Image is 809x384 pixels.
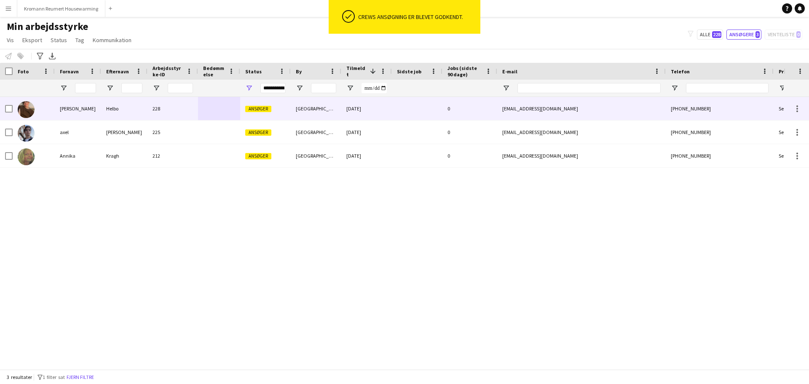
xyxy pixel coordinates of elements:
span: Ansøger [245,129,271,136]
input: By Filter Input [311,83,336,93]
span: Tag [75,36,84,44]
div: [DATE] [341,144,392,167]
a: Eksport [19,35,46,46]
app-action-btn: Eksporter XLSX [47,51,57,61]
div: axel [55,121,101,144]
span: Sidste job [397,68,421,75]
div: [DATE] [341,97,392,120]
div: Annika [55,144,101,167]
input: Tilmeldt Filter Input [362,83,387,93]
span: Arbejdsstyrke-ID [153,65,183,78]
span: Status [245,68,262,75]
button: Åbn Filtermenu [106,84,114,92]
button: Kromann Reumert Housewarming [17,0,105,17]
div: [EMAIL_ADDRESS][DOMAIN_NAME] [497,144,666,167]
img: Annika Kragh [18,148,35,165]
button: Åbn Filtermenu [153,84,160,92]
span: Ansøger [245,106,271,112]
input: Arbejdsstyrke-ID Filter Input [168,83,193,93]
div: [PHONE_NUMBER] [666,97,774,120]
span: 1 filter sat [43,374,65,380]
button: Åbn Filtermenu [296,84,303,92]
button: Åbn Filtermenu [346,84,354,92]
div: Kragh [101,144,147,167]
span: Jobs (sidste 90 dage) [447,65,482,78]
div: Helbo [101,97,147,120]
span: Efternavn [106,68,129,75]
div: [GEOGRAPHIC_DATA] [291,97,341,120]
span: Profil [779,68,793,75]
div: 212 [147,144,198,167]
span: Foto [18,68,29,75]
input: Efternavn Filter Input [121,83,142,93]
button: Åbn Filtermenu [60,84,67,92]
span: By [296,68,302,75]
div: [EMAIL_ADDRESS][DOMAIN_NAME] [497,97,666,120]
button: Åbn Filtermenu [245,84,253,92]
div: [DATE] [341,121,392,144]
a: Vis [3,35,17,46]
button: Fjern filtre [65,373,96,382]
button: Åbn Filtermenu [502,84,510,92]
div: 0 [442,121,497,144]
span: Bedømmelse [203,65,225,78]
img: axel heilmann helbo [18,125,35,142]
span: Min arbejdsstyrke [7,20,88,33]
button: Alle228 [697,30,723,40]
input: Fornavn Filter Input [75,83,96,93]
div: 0 [442,97,497,120]
a: Kommunikation [89,35,135,46]
div: 225 [147,121,198,144]
div: Crews ansøgning er blevet godkendt. [358,13,477,21]
div: [PHONE_NUMBER] [666,121,774,144]
a: Tag [72,35,88,46]
span: Telefon [671,68,690,75]
app-action-btn: Avancerede filtre [35,51,45,61]
span: Eksport [22,36,42,44]
div: [PHONE_NUMBER] [666,144,774,167]
span: Ansøger [245,153,271,159]
span: 3 [755,31,760,38]
div: 228 [147,97,198,120]
div: [GEOGRAPHIC_DATA] [291,144,341,167]
span: 228 [712,31,721,38]
span: Tilmeldt [346,65,367,78]
button: Åbn Filtermenu [779,84,786,92]
div: 0 [442,144,497,167]
span: Vis [7,36,14,44]
span: Status [51,36,67,44]
div: [GEOGRAPHIC_DATA] [291,121,341,144]
div: [EMAIL_ADDRESS][DOMAIN_NAME] [497,121,666,144]
span: E-mail [502,68,517,75]
input: Telefon Filter Input [686,83,769,93]
div: [PERSON_NAME] [101,121,147,144]
button: Åbn Filtermenu [671,84,678,92]
div: [PERSON_NAME] [55,97,101,120]
span: Fornavn [60,68,79,75]
img: Anton Helbo [18,101,35,118]
a: Status [47,35,70,46]
span: Kommunikation [93,36,131,44]
input: E-mail Filter Input [517,83,661,93]
button: Ansøgere3 [726,30,761,40]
